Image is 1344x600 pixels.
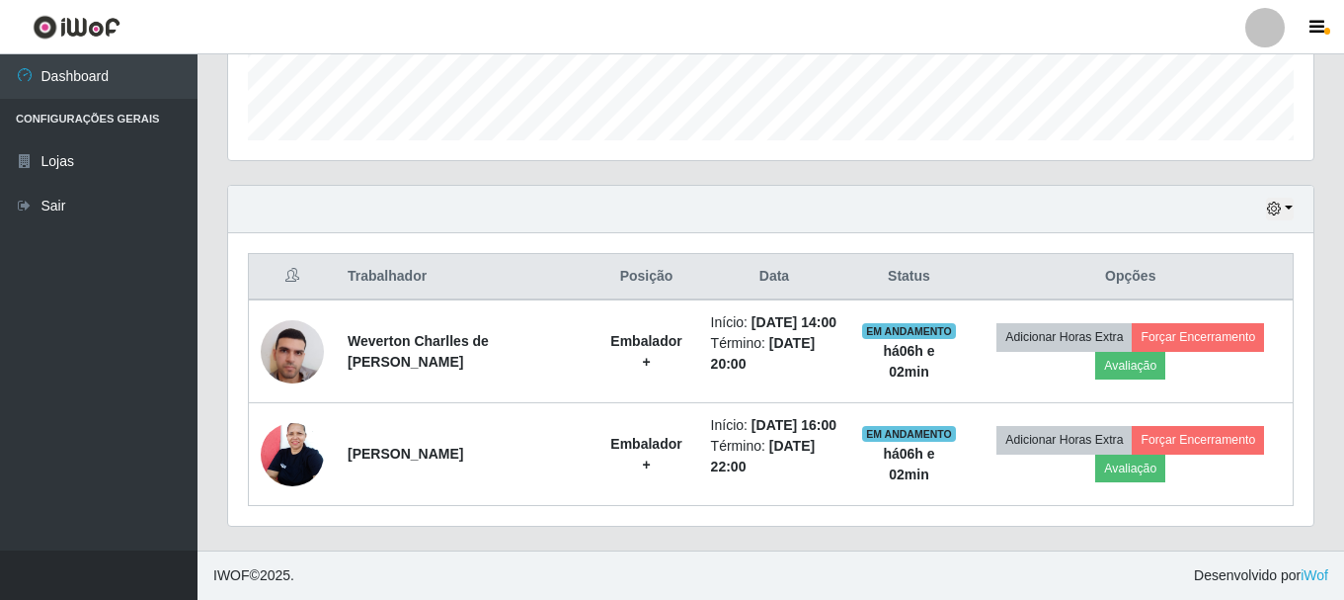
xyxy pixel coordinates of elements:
li: Início: [711,415,838,436]
span: Desenvolvido por [1194,565,1328,586]
strong: Embalador + [610,333,681,370]
th: Status [849,254,968,300]
img: 1752584852872.jpeg [261,309,324,393]
strong: [PERSON_NAME] [348,446,463,462]
span: EM ANDAMENTO [862,426,956,442]
button: Adicionar Horas Extra [996,323,1132,351]
time: [DATE] 16:00 [751,417,836,433]
li: Início: [711,312,838,333]
img: CoreUI Logo [33,15,120,40]
button: Avaliação [1095,455,1165,482]
button: Forçar Encerramento [1132,323,1264,351]
li: Término: [711,333,838,375]
strong: Embalador + [610,436,681,472]
li: Término: [711,436,838,477]
button: Adicionar Horas Extra [996,426,1132,454]
button: Forçar Encerramento [1132,426,1264,454]
a: iWof [1301,567,1328,583]
th: Trabalhador [336,254,593,300]
img: 1705883176470.jpeg [261,412,324,496]
span: IWOF [213,567,250,583]
span: EM ANDAMENTO [862,323,956,339]
th: Opções [969,254,1294,300]
th: Data [699,254,850,300]
strong: há 06 h e 02 min [883,343,934,380]
span: © 2025 . [213,565,294,586]
strong: há 06 h e 02 min [883,446,934,482]
th: Posição [593,254,698,300]
time: [DATE] 14:00 [751,314,836,330]
button: Avaliação [1095,352,1165,380]
strong: Weverton Charlles de [PERSON_NAME] [348,333,489,370]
